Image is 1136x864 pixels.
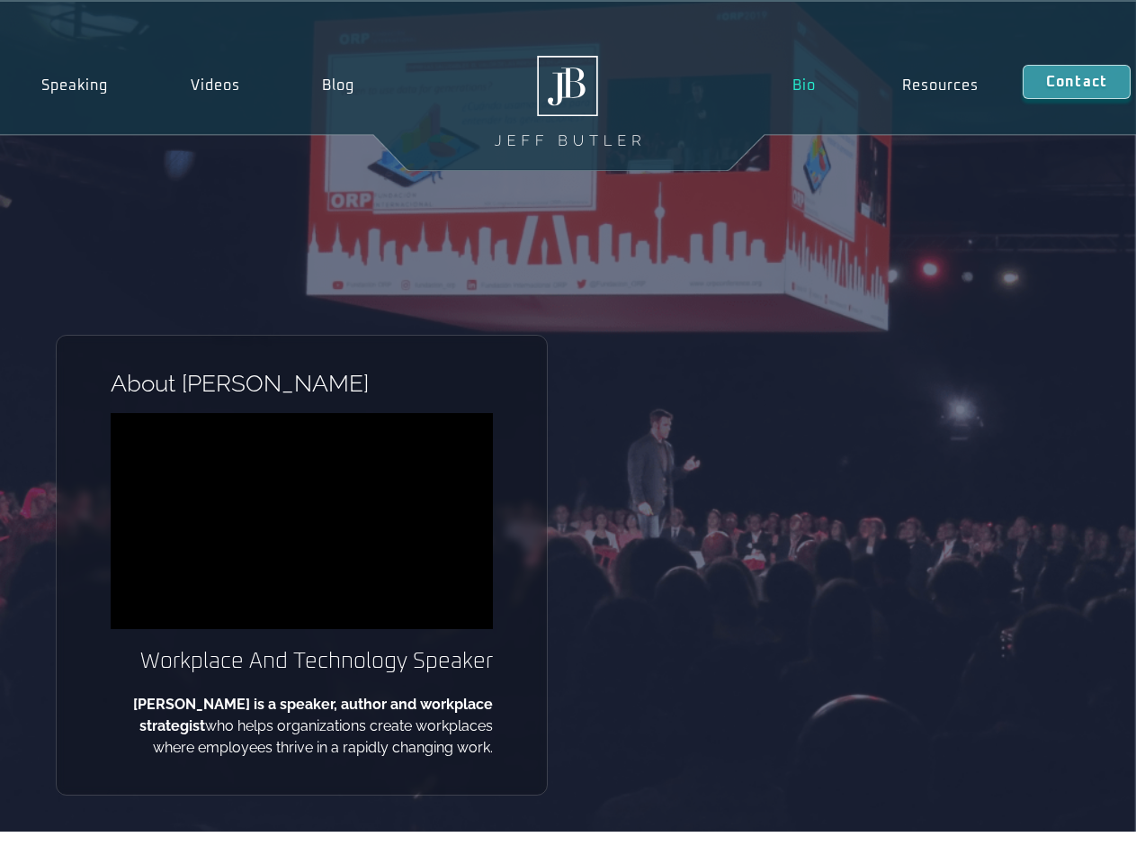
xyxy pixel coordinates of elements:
a: Bio [748,65,859,106]
h1: About [PERSON_NAME] [111,372,493,395]
nav: Menu [748,65,1022,106]
a: Contact [1023,65,1131,99]
a: Blog [281,65,396,106]
iframe: vimeo Video Player [111,413,493,628]
a: Videos [149,65,282,106]
p: who helps organizations create workplaces where employees thrive in a rapidly changing work. [111,694,493,759]
a: Resources [859,65,1023,106]
h2: Workplace And Technology Speaker [111,647,493,676]
b: [PERSON_NAME] is a speaker, author and workplace strategist [133,696,493,734]
span: Contact [1046,75,1107,89]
